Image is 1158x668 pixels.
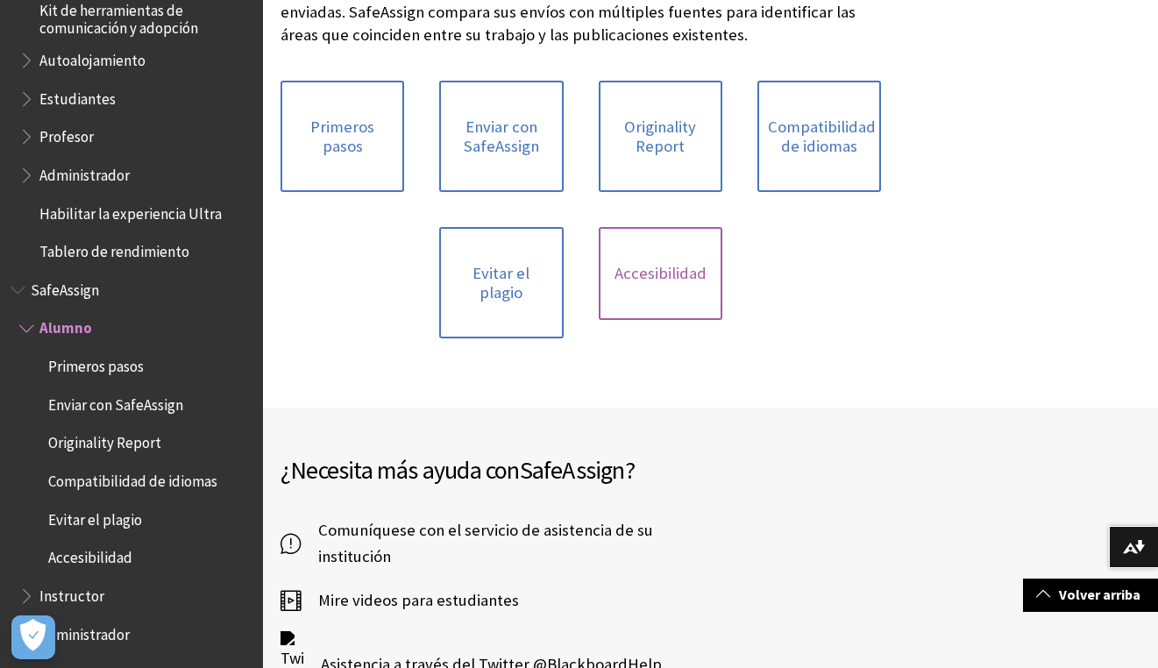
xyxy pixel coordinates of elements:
[439,81,563,192] a: Enviar con SafeAssign
[757,81,881,192] a: Compatibilidad de idiomas
[11,275,252,650] nav: Book outline for Blackboard SafeAssign
[439,227,563,338] a: Evitar el plagio
[39,46,146,69] span: Autoalojamiento
[39,237,189,260] span: Tablero de rendimiento
[39,314,92,338] span: Alumno
[281,517,672,570] a: Comuníquese con el servicio de asistencia de su institución
[301,517,672,570] span: Comuníquese con el servicio de asistencia de su institución
[39,620,130,643] span: Administrador
[281,587,519,614] a: Mire videos para estudiantes
[11,615,55,659] button: Abrir preferencias
[39,199,222,223] span: Habilitar la experiencia Ultra
[39,160,130,184] span: Administrador
[39,122,94,146] span: Profesor
[281,451,711,488] h2: ¿Necesita más ayuda con ?
[1023,579,1158,611] a: Volver arriba
[48,505,142,529] span: Evitar el plagio
[48,429,161,452] span: Originality Report
[599,81,722,192] a: Originality Report
[301,587,519,614] span: Mire videos para estudiantes
[31,275,99,299] span: SafeAssign
[281,81,404,192] a: Primeros pasos
[520,454,625,486] span: SafeAssign
[39,581,104,605] span: Instructor
[48,352,144,375] span: Primeros pasos
[48,544,132,567] span: Accesibilidad
[599,227,722,320] a: Accesibilidad
[39,84,116,108] span: Estudiantes
[48,466,217,490] span: Compatibilidad de idiomas
[48,390,183,414] span: Enviar con SafeAssign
